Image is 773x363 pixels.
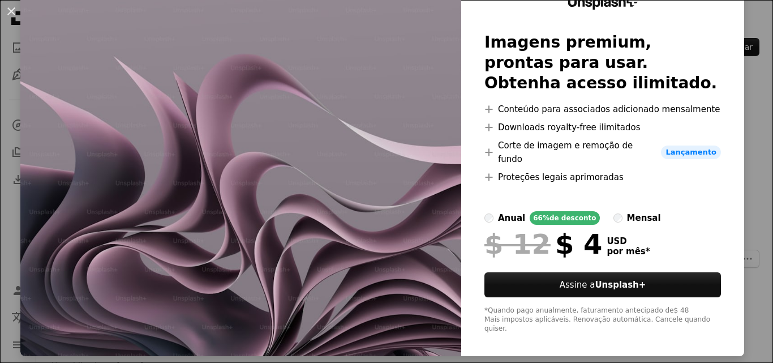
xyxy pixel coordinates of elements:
[661,146,721,159] span: Lançamento
[484,103,721,116] li: Conteúdo para associados adicionado mensalmente
[627,211,661,225] div: mensal
[484,272,721,297] button: Assine aUnsplash+
[484,121,721,134] li: Downloads royalty-free ilimitados
[484,139,721,166] li: Corte de imagem e remoção de fundo
[613,213,622,223] input: mensal
[498,211,525,225] div: anual
[484,213,493,223] input: anual66%de desconto
[595,280,646,290] strong: Unsplash+
[607,236,650,246] span: USD
[484,229,602,259] div: $ 4
[484,306,721,334] div: *Quando pago anualmente, faturamento antecipado de $ 48 Mais impostos aplicáveis. Renovação autom...
[530,211,599,225] div: 66% de desconto
[484,32,721,93] h2: Imagens premium, prontas para usar. Obtenha acesso ilimitado.
[607,246,650,257] span: por mês *
[484,170,721,184] li: Proteções legais aprimoradas
[484,229,551,259] span: $ 12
